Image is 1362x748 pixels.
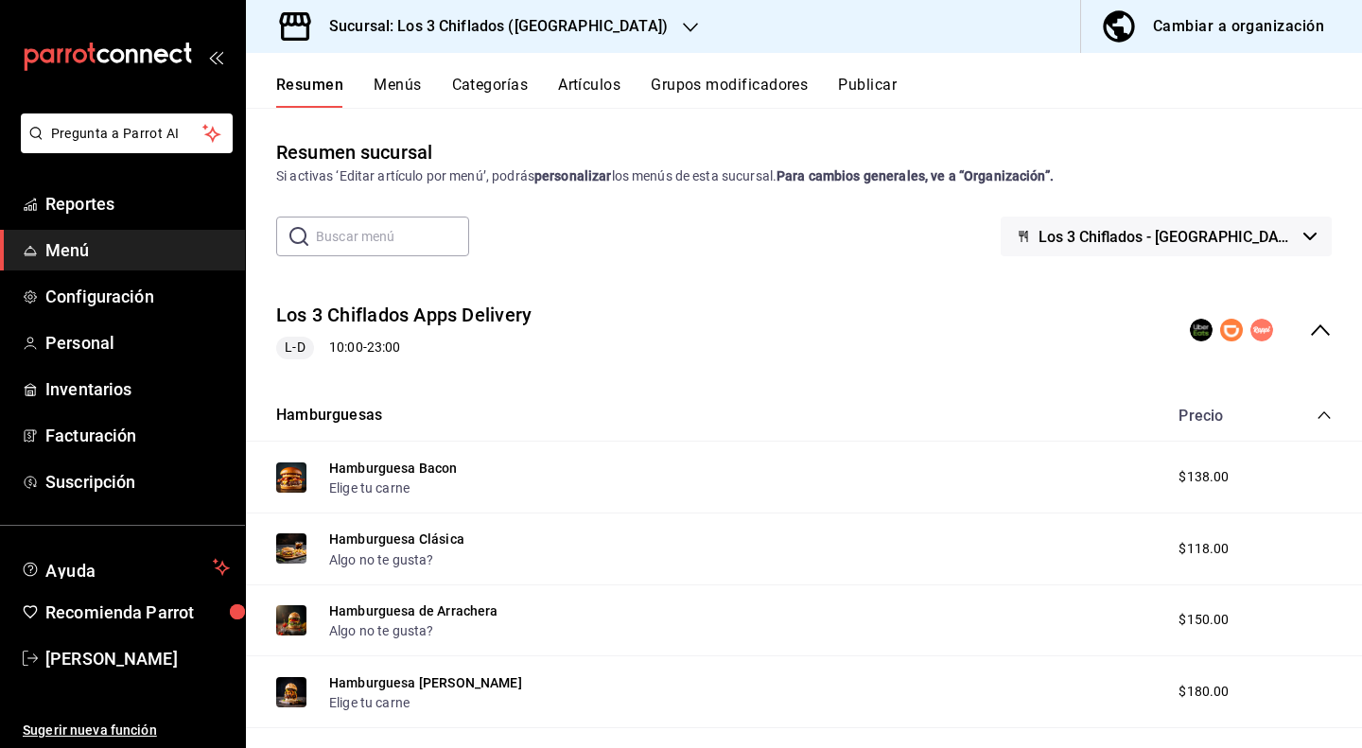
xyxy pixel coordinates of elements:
[45,330,230,356] span: Personal
[1179,467,1229,487] span: $138.00
[1039,228,1296,246] span: Los 3 Chiflados - [GEOGRAPHIC_DATA]
[1317,408,1332,423] button: collapse-category-row
[45,237,230,263] span: Menú
[651,76,808,108] button: Grupos modificadores
[314,15,668,38] h3: Sucursal: Los 3 Chiflados ([GEOGRAPHIC_DATA])
[13,137,233,157] a: Pregunta a Parrot AI
[1153,13,1324,40] div: Cambiar a organización
[1179,539,1229,559] span: $118.00
[329,550,434,569] button: Algo no te gusta?
[45,556,205,579] span: Ayuda
[23,721,230,740] span: Sugerir nueva función
[21,113,233,153] button: Pregunta a Parrot AI
[276,76,1362,108] div: navigation tabs
[329,621,434,640] button: Algo no te gusta?
[276,76,343,108] button: Resumen
[208,49,223,64] button: open_drawer_menu
[1001,217,1332,256] button: Los 3 Chiflados - [GEOGRAPHIC_DATA]
[316,217,469,255] input: Buscar menú
[45,284,230,309] span: Configuración
[45,469,230,495] span: Suscripción
[276,302,532,329] button: Los 3 Chiflados Apps Delivery
[45,646,230,671] span: [PERSON_NAME]
[45,600,230,625] span: Recomienda Parrot
[277,338,312,357] span: L-D
[276,533,306,564] img: Preview
[276,605,306,635] img: Preview
[838,76,897,108] button: Publicar
[45,423,230,448] span: Facturación
[45,191,230,217] span: Reportes
[558,76,620,108] button: Artículos
[276,166,1332,186] div: Si activas ‘Editar artículo por menú’, podrás los menús de esta sucursal.
[1160,407,1281,425] div: Precio
[329,478,410,497] button: Elige tu carne
[51,124,203,144] span: Pregunta a Parrot AI
[45,376,230,402] span: Inventarios
[276,337,532,359] div: 10:00 - 23:00
[329,673,522,692] button: Hamburguesa [PERSON_NAME]
[329,530,464,548] button: Hamburguesa Clásica
[329,459,458,478] button: Hamburguesa Bacon
[374,76,421,108] button: Menús
[1179,682,1229,702] span: $180.00
[329,601,498,620] button: Hamburguesa de Arrachera
[276,405,382,426] button: Hamburguesas
[452,76,529,108] button: Categorías
[276,462,306,493] img: Preview
[246,287,1362,374] div: collapse-menu-row
[1179,610,1229,630] span: $150.00
[534,168,612,183] strong: personalizar
[329,693,410,712] button: Elige tu carne
[276,138,432,166] div: Resumen sucursal
[276,677,306,707] img: Preview
[777,168,1054,183] strong: Para cambios generales, ve a “Organización”.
